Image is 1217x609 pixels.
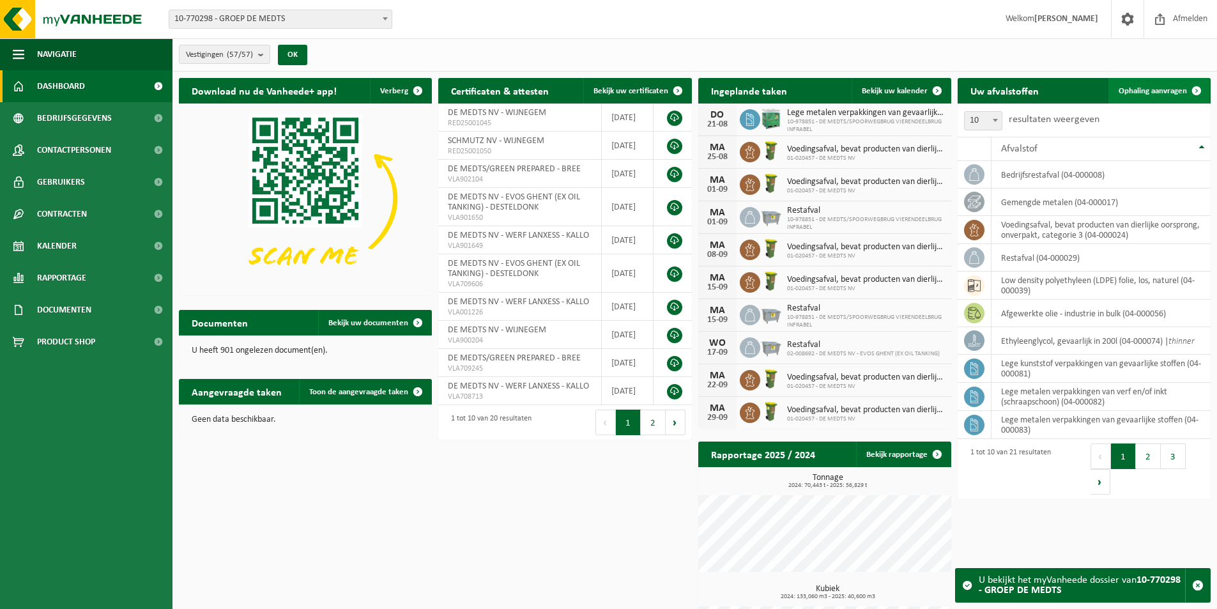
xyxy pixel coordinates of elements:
div: 21-08 [705,120,730,129]
button: Verberg [370,78,431,104]
img: WB-0060-HPE-GN-50 [760,140,782,162]
img: PB-HB-1400-HPE-GN-11 [760,107,782,130]
span: 10-978851 - DE MEDTS/SPOORWEGBRUG VIERENDEELBRUG INFRABEL [787,314,945,329]
span: VLA901649 [448,241,592,251]
div: WO [705,338,730,348]
span: VLA708713 [448,392,592,402]
div: MA [705,273,730,283]
div: MA [705,143,730,153]
a: Toon de aangevraagde taken [299,379,431,405]
img: WB-2500-GAL-GY-01 [760,303,782,325]
span: Toon de aangevraagde taken [309,388,408,396]
h3: Tonnage [705,474,951,489]
button: Previous [595,410,616,435]
span: Contracten [37,198,87,230]
td: [DATE] [602,132,654,160]
button: 2 [641,410,666,435]
count: (57/57) [227,50,253,59]
span: Restafval [787,206,945,216]
img: WB-0060-HPE-GN-50 [760,238,782,259]
div: MA [705,208,730,218]
button: 2 [1136,443,1161,469]
span: Gebruikers [37,166,85,198]
h2: Uw afvalstoffen [958,78,1052,103]
span: Restafval [787,304,945,314]
button: Next [666,410,685,435]
span: DE MEDTS/GREEN PREPARED - BREE [448,353,581,363]
span: VLA902104 [448,174,592,185]
div: MA [705,240,730,251]
div: 17-09 [705,348,730,357]
div: 01-09 [705,218,730,227]
td: lege metalen verpakkingen van gevaarlijke stoffen (04-000083) [991,411,1211,439]
td: ethyleenglycol, gevaarlijk in 200l (04-000074) | [991,327,1211,355]
img: WB-2500-GAL-GY-01 [760,205,782,227]
p: Geen data beschikbaar. [192,415,419,424]
span: VLA901650 [448,213,592,223]
h2: Aangevraagde taken [179,379,295,404]
div: MA [705,403,730,413]
td: [DATE] [602,188,654,226]
span: 01-020457 - DE MEDTS NV [787,155,945,162]
div: 25-08 [705,153,730,162]
div: 15-09 [705,283,730,292]
span: 01-020457 - DE MEDTS NV [787,187,945,195]
div: MA [705,371,730,381]
span: 10-978851 - DE MEDTS/SPOORWEGBRUG VIERENDEELBRUG INFRABEL [787,216,945,231]
span: Documenten [37,294,91,326]
td: [DATE] [602,349,654,377]
td: lege kunststof verpakkingen van gevaarlijke stoffen (04-000081) [991,355,1211,383]
a: Ophaling aanvragen [1108,78,1209,104]
td: voedingsafval, bevat producten van dierlijke oorsprong, onverpakt, categorie 3 (04-000024) [991,216,1211,244]
a: Bekijk rapportage [856,442,950,467]
span: Vestigingen [186,45,253,65]
span: SCHMUTZ NV - WIJNEGEM [448,136,544,146]
span: VLA001226 [448,307,592,318]
span: Voedingsafval, bevat producten van dierlijke oorsprong, onverpakt, categorie 3 [787,177,945,187]
div: 01-09 [705,185,730,194]
a: Bekijk uw certificaten [583,78,691,104]
span: Ophaling aanvragen [1119,87,1187,95]
td: [DATE] [602,104,654,132]
span: Contactpersonen [37,134,111,166]
button: OK [278,45,307,65]
td: [DATE] [602,377,654,405]
span: Restafval [787,340,940,350]
div: DO [705,110,730,120]
span: Bedrijfsgegevens [37,102,112,134]
td: low density polyethyleen (LDPE) folie, los, naturel (04-000039) [991,272,1211,300]
div: 08-09 [705,251,730,259]
div: 29-09 [705,413,730,422]
img: WB-2500-GAL-GY-01 [760,335,782,357]
span: Voedingsafval, bevat producten van dierlijke oorsprong, onverpakt, categorie 3 [787,405,945,415]
span: 01-020457 - DE MEDTS NV [787,252,945,260]
td: afgewerkte olie - industrie in bulk (04-000056) [991,300,1211,327]
img: WB-0060-HPE-GN-50 [760,173,782,194]
td: [DATE] [602,293,654,321]
div: 1 tot 10 van 21 resultaten [964,442,1051,496]
span: 10 [964,111,1002,130]
span: Dashboard [37,70,85,102]
div: 15-09 [705,316,730,325]
span: 10 [965,112,1002,130]
span: DE MEDTS NV - WIJNEGEM [448,108,546,118]
span: Kalender [37,230,77,262]
strong: [PERSON_NAME] [1034,14,1098,24]
div: 1 tot 10 van 20 resultaten [445,408,532,436]
span: Voedingsafval, bevat producten van dierlijke oorsprong, onverpakt, categorie 3 [787,144,945,155]
span: Verberg [380,87,408,95]
td: [DATE] [602,254,654,293]
span: DE MEDTS/GREEN PREPARED - BREE [448,164,581,174]
button: Vestigingen(57/57) [179,45,270,64]
span: Rapportage [37,262,86,294]
button: Previous [1091,443,1111,469]
span: Bekijk uw kalender [862,87,928,95]
span: Product Shop [37,326,95,358]
h2: Certificaten & attesten [438,78,562,103]
span: DE MEDTS NV - WERF LANXESS - KALLO [448,382,589,391]
label: resultaten weergeven [1009,114,1099,125]
button: 3 [1161,443,1186,469]
span: Voedingsafval, bevat producten van dierlijke oorsprong, onverpakt, categorie 3 [787,373,945,383]
span: Bekijk uw certificaten [593,87,668,95]
span: 2024: 70,443 t - 2025: 56,829 t [705,482,951,489]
